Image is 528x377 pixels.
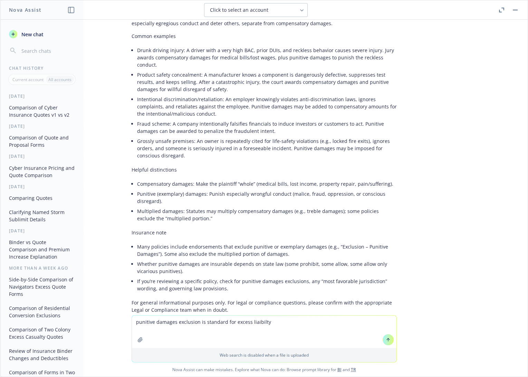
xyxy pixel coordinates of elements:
div: [DATE] [1,228,83,234]
li: Intentional discrimination/retaliation: An employer knowingly violates anti-discrimination laws, ... [137,94,397,119]
p: Current account [12,77,44,83]
button: New chat [6,28,78,40]
span: Nova Assist can make mistakes. Explore what Nova can do: Browse prompt library for and [3,362,525,377]
div: [DATE] [1,184,83,190]
li: Many policies include endorsements that exclude punitive or exemplary damages (e.g., “Exclusion –... [137,242,397,259]
textarea: punitive damages exclusion is standard for excess liaibilty [132,316,396,348]
button: Comparison of Cyber Insurance Quotes v1 vs v2 [6,102,78,120]
button: Side-by-Side Comparison of Navigators Excess Quote Forms [6,274,78,300]
button: Review of Insurance Binder Changes and Deductibles [6,345,78,364]
button: Comparing Quotes [6,192,78,204]
li: Multiplied damages: Statutes may multiply compensatory damages (e.g., treble damages); some polic... [137,206,397,223]
li: Drunk driving injury: A driver with a very high BAC, prior DUIs, and reckless behavior causes sev... [137,45,397,70]
p: All accounts [48,77,71,83]
p: For general informational purposes only. For legal or compliance questions, please confirm with t... [132,299,397,313]
li: Product safety concealment: A manufacturer knows a component is dangerously defective, suppresses... [137,70,397,94]
div: More than a week ago [1,265,83,271]
button: Comparison of Quote and Proposal Forms [6,132,78,151]
button: Comparison of Two Colony Excess Casualty Quotes [6,324,78,342]
p: Helpful distinctions [132,166,397,173]
div: [DATE] [1,153,83,159]
div: Chat History [1,65,83,71]
div: [DATE] [1,93,83,99]
div: [DATE] [1,123,83,129]
button: Cyber Insurance Pricing and Quote Comparison [6,162,78,181]
p: Insurance note [132,229,397,236]
button: Click to select an account [204,3,308,17]
button: Clarifying Named Storm Sublimit Details [6,206,78,225]
p: Common examples [132,32,397,40]
button: Comparison of Residential Conversion Exclusions [6,302,78,321]
p: Web search is disabled when a file is uploaded [136,352,392,358]
a: TR [351,367,356,373]
li: If you’re reviewing a specific policy, check for punitive damages exclusions, any “most favorable... [137,276,397,293]
input: Search chats [20,46,75,56]
h1: Nova Assist [9,6,41,13]
p: Here are plain-language examples of punitive damages. These are amounts a court may award to puni... [132,12,397,27]
li: Compensatory damages: Make the plaintiff “whole” (medical bills, lost income, property repair, pa... [137,179,397,189]
span: New chat [20,31,44,38]
li: Punitive (exemplary) damages: Punish especially wrongful conduct (malice, fraud, oppression, or c... [137,189,397,206]
button: Binder vs Quote Comparison and Premium Increase Explanation [6,236,78,262]
li: Fraud scheme: A company intentionally falsifies financials to induce investors or customers to ac... [137,119,397,136]
a: BI [337,367,342,373]
li: Whether punitive damages are insurable depends on state law (some prohibit, some allow, some allo... [137,259,397,276]
li: Grossly unsafe premises: An owner is repeatedly cited for life-safety violations (e.g., locked fi... [137,136,397,161]
span: Click to select an account [210,7,268,13]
